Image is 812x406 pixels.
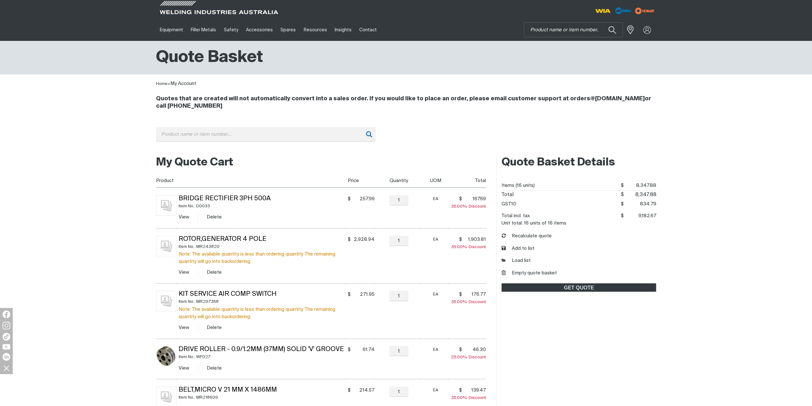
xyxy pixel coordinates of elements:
[355,19,381,41] a: Contact
[347,196,350,202] span: $
[451,396,486,400] span: Discount
[624,181,656,190] span: 8,347.88
[170,81,196,86] a: My Account
[451,300,486,304] span: Discount
[423,236,449,243] div: EA
[423,291,449,298] div: EA
[421,173,449,188] th: UOM
[423,195,449,203] div: EA
[352,387,375,394] span: 214.57
[179,215,189,219] a: View Bridge Rectifier 3PH 500A
[352,196,375,202] span: 257.99
[502,283,656,292] a: GET QUOTE
[459,347,462,353] span: $
[624,199,656,209] span: 834.79
[451,355,486,359] span: Discount
[156,173,345,188] th: Product
[502,191,514,199] dt: Total
[347,387,350,394] span: $
[451,396,469,400] span: 35.00%
[156,156,486,170] h2: My Quote Cart
[220,19,242,41] a: Safety
[156,346,176,366] img: Drive Roller - 0.9/1.2mm (37mm) Solid 'V' Groove
[502,283,655,292] span: GET QUOTE
[347,236,350,243] span: $
[352,236,375,243] span: 2,928.94
[451,300,469,304] span: 35.00%
[464,236,486,243] span: 1,903.81
[179,306,345,320] div: Note: The available quantity is less than ordering quantity. The remaining quantity will go into ...
[633,6,656,16] img: miller
[352,347,375,353] span: 61.74
[502,199,516,209] dt: GST10
[451,355,469,359] span: 25.00%
[179,346,344,353] a: Drive Roller - 0.9/1.2mm (37mm) Solid 'V' Groove
[331,19,355,41] a: Insights
[502,181,535,190] dt: Items (16 units)
[347,347,350,353] span: $
[464,347,486,353] span: 46.30
[156,127,656,151] div: Product or group for quick order
[179,195,271,202] a: Bridge Rectifier 3PH 500A
[207,269,222,276] button: Delete Rotor,Generator 4 Pole
[451,245,486,249] span: Discount
[624,191,656,199] span: 8,347.88
[179,387,277,393] a: Belt,Micro V 21 mm X 1486mm
[621,213,624,218] span: $
[300,19,331,41] a: Resources
[621,202,624,206] span: $
[179,394,345,401] div: Item No.: MR218609
[3,322,10,329] img: Instagram
[156,195,176,216] img: No image for this product
[347,291,350,298] span: $
[207,213,222,221] button: Delete Bridge Rectifier 3PH 500A
[464,196,486,202] span: 167.69
[502,257,531,264] a: Load list
[179,243,345,250] div: Item No.: MR243820
[621,183,624,188] span: $
[459,236,462,243] span: $
[156,127,376,142] input: Product name or item number...
[451,204,486,209] span: Discount
[179,366,189,371] a: View Drive Roller - 0.9/1.2mm (37mm) Solid 'V' Groove
[179,203,345,210] div: Item No.: D0033
[375,173,421,188] th: Quantity
[156,95,656,110] h4: Quotes that are created will not automatically convert into a sales order. If you would like to p...
[168,82,170,86] span: >
[459,291,462,298] span: $
[242,19,277,41] a: Accessories
[590,96,645,102] a: @[DOMAIN_NAME]
[502,233,552,240] button: Recalculate quote
[156,291,176,311] img: No image for this product
[464,387,486,394] span: 139.47
[179,353,345,361] div: Item No.: WF027
[179,236,266,242] a: Rotor,Generator 4 Pole
[3,353,10,361] img: LinkedIn
[502,211,530,221] dt: Total incl. tax
[451,245,469,249] span: 35.00%
[187,19,220,41] a: Filler Metals
[524,23,622,37] input: Product name or item number...
[1,363,12,373] img: hide socials
[179,250,345,265] div: Note: The available quantity is less than ordering quantity. The remaining quantity will go into ...
[345,173,375,188] th: Price
[502,221,566,226] dt: Unit total: 16 units of 16 items
[179,298,345,305] div: Item No.: MR297368
[621,192,624,197] span: $
[502,270,557,277] button: Empty quote basket
[207,364,222,372] button: Delete Drive Roller - 0.9/1.2mm (37mm) Solid 'V' Groove
[179,270,189,275] a: View Rotor,Generator 4 Pole
[352,291,375,298] span: 271.95
[3,333,10,341] img: TikTok
[451,204,469,209] span: 35.00%
[502,156,656,170] h2: Quote Basket Details
[423,387,449,394] div: EA
[156,19,531,41] nav: Main
[459,387,462,394] span: $
[3,344,10,349] img: YouTube
[449,173,486,188] th: Total
[464,291,486,298] span: 176.77
[624,211,656,221] span: 9,182.67
[459,196,462,202] span: $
